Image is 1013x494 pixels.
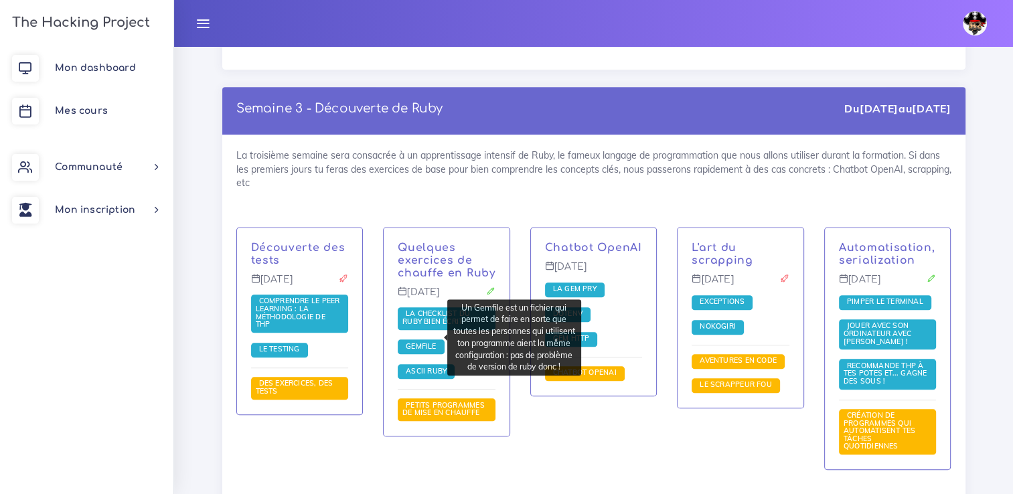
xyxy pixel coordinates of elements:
a: Quelques exercices de chauffe en Ruby [398,242,495,279]
span: Exceptions [696,297,748,306]
a: ASCII Ruby [402,366,450,376]
span: Pimper le terminal [844,297,927,306]
p: [DATE] [251,274,349,295]
a: Le scrappeur fou [696,380,775,390]
span: Gemfile [402,341,439,351]
span: Mon inscription [55,205,135,215]
a: Comprendre le peer learning : la méthodologie de THP [256,297,340,329]
span: Nokogiri [696,321,739,331]
p: [DATE] [398,286,495,308]
strong: [DATE] [860,102,899,115]
a: Gemfile [402,342,439,351]
span: Mes cours [55,106,108,116]
span: Jouer avec son ordinateur avec [PERSON_NAME] ! [844,321,911,345]
a: La checklist du Ruby bien écrit [402,309,470,327]
span: Mon dashboard [55,63,136,73]
a: Le testing [256,345,303,354]
a: Dotenv [550,309,586,319]
span: Des exercices, des tests [256,378,333,396]
img: avatar [963,11,987,35]
span: Création de programmes qui automatisent tes tâches quotidiennes [844,410,915,450]
a: Semaine 3 - Découverte de Ruby [236,102,443,115]
a: L'art du scrapping [692,242,753,266]
a: Création de programmes qui automatisent tes tâches quotidiennes [844,411,915,451]
div: Un Gemfile est un fichier qui permet de faire en sorte que toutes les personnes qui utilisent ton... [447,299,581,376]
a: Recommande THP à tes potes et... gagne des sous ! [844,361,927,386]
a: La gem PRY [550,284,600,294]
span: Chatbot OpenAI [550,367,620,377]
a: Chatbot OpenAI [545,242,642,254]
p: [DATE] [839,274,937,295]
a: Nokogiri [696,322,739,331]
span: Communauté [55,162,123,172]
a: Jouer avec son ordinateur avec [PERSON_NAME] ! [844,321,911,346]
a: Petits programmes de mise en chauffe [402,401,485,418]
a: Exceptions [696,297,748,307]
span: La gem PRY [550,284,600,293]
p: [DATE] [545,261,643,282]
a: Automatisation, serialization [839,242,935,266]
span: Comprendre le peer learning : la méthodologie de THP [256,296,340,329]
h3: The Hacking Project [8,15,150,30]
span: Aventures en code [696,355,780,365]
a: Des exercices, des tests [256,379,333,396]
a: Pimper le terminal [844,297,927,307]
p: [DATE] [692,274,789,295]
span: Dotenv [550,309,586,318]
span: Petits programmes de mise en chauffe [402,400,485,418]
a: Découverte des tests [251,242,345,266]
span: La checklist du Ruby bien écrit [402,309,470,326]
a: Chatbot OpenAI [550,368,620,378]
div: Du au [844,101,951,116]
a: Aventures en code [696,356,780,365]
span: Le scrappeur fou [696,380,775,389]
strong: [DATE] [912,102,951,115]
span: Le testing [256,344,303,353]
